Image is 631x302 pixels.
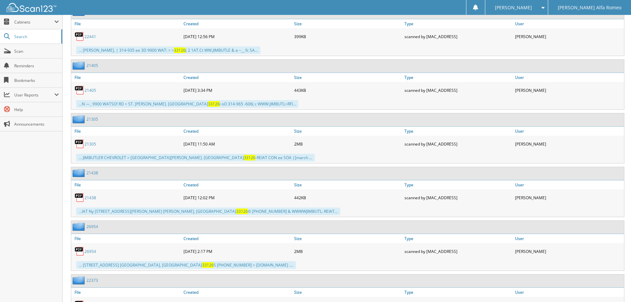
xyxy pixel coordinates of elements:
[513,127,624,136] a: User
[86,63,98,68] a: 21405
[495,6,532,10] span: [PERSON_NAME]
[84,141,96,147] a: 21305
[14,107,59,112] span: Help
[182,30,292,43] div: [DATE] 12:56 PM
[513,19,624,28] a: User
[513,180,624,189] a: User
[86,277,98,283] a: 22373
[73,115,86,123] img: folder2.png
[403,191,513,204] div: scanned by [MAC_ADDRESS]
[182,245,292,258] div: [DATE] 2:17 PM
[182,234,292,243] a: Created
[86,116,98,122] a: 21305
[403,84,513,97] div: scanned by [MAC_ADDRESS]
[86,224,98,229] a: 26954
[513,30,624,43] div: [PERSON_NAME]
[236,209,248,214] span: 33126
[71,234,182,243] a: File
[513,84,624,97] div: [PERSON_NAME]
[513,191,624,204] div: [PERSON_NAME]
[513,137,624,151] div: [PERSON_NAME]
[73,61,86,70] img: folder2.png
[513,288,624,297] a: User
[182,127,292,136] a: Created
[513,73,624,82] a: User
[76,154,315,161] div: ... JIMBUTLER CHEVROLET = [GEOGRAPHIC_DATA][PERSON_NAME]. [GEOGRAPHIC_DATA] -REIAT CON ee SOA |[m...
[76,208,340,215] div: ...IAT Ny [STREET_ADDRESS][PERSON_NAME] [PERSON_NAME], [GEOGRAPHIC_DATA] © [PHONE_NUMBER] & WWWWJ...
[598,270,631,302] iframe: Chat Widget
[71,73,182,82] a: File
[292,73,403,82] a: Size
[75,31,84,41] img: PDF.png
[208,101,220,107] span: 33126
[403,245,513,258] div: scanned by [MAC_ADDRESS]
[182,84,292,97] div: [DATE] 3:34 PM
[292,245,403,258] div: 2MB
[14,121,59,127] span: Announcements
[182,19,292,28] a: Created
[403,19,513,28] a: Type
[174,47,185,53] span: 33126
[84,249,96,254] a: 26954
[403,288,513,297] a: Type
[14,19,54,25] span: Cabinets
[71,180,182,189] a: File
[292,234,403,243] a: Size
[84,88,96,93] a: 21405
[403,73,513,82] a: Type
[76,261,296,269] div: ... [STREET_ADDRESS] [GEOGRAPHIC_DATA], [GEOGRAPHIC_DATA] S [PHONE_NUMBER] > [DOMAIN_NAME] ....
[292,191,403,204] div: 442KB
[202,262,214,268] span: 33126
[182,180,292,189] a: Created
[403,137,513,151] div: scanned by [MAC_ADDRESS]
[403,30,513,43] div: scanned by [MAC_ADDRESS]
[182,137,292,151] div: [DATE] 11:50 AM
[76,100,298,108] div: ...N —_ 9900 WATSO! RD = ST. [PERSON_NAME]. [GEOGRAPHIC_DATA] i oO 314-965 -606( c WWW.JIMBUTL=RF...
[14,48,59,54] span: Scan
[71,288,182,297] a: File
[182,191,292,204] div: [DATE] 12:02 PM
[75,193,84,203] img: PDF.png
[75,139,84,149] img: PDF.png
[14,78,59,83] span: Bookmarks
[84,34,96,39] a: 22441
[513,234,624,243] a: User
[513,245,624,258] div: [PERSON_NAME]
[73,276,86,284] img: folder2.png
[244,155,255,160] span: 33126
[71,127,182,136] a: File
[403,180,513,189] a: Type
[292,19,403,28] a: Size
[73,169,86,177] img: folder2.png
[75,85,84,95] img: PDF.png
[14,34,58,39] span: Search
[182,288,292,297] a: Created
[71,19,182,28] a: File
[292,127,403,136] a: Size
[403,234,513,243] a: Type
[403,127,513,136] a: Type
[73,222,86,231] img: folder2.png
[7,3,56,12] img: scan123-logo-white.svg
[292,30,403,43] div: 399KB
[84,195,96,201] a: 21438
[76,46,260,54] div: ... [PERSON_NAME], | 314-935 ee 3D 9900 WAT: > = ( 2 1AT.Ct WW.JIMBUTLE & a ~__ fc SA...
[75,246,84,256] img: PDF.png
[86,170,98,176] a: 21438
[292,288,403,297] a: Size
[292,84,403,97] div: 443KB
[14,92,54,98] span: User Reports
[292,137,403,151] div: 2MB
[558,6,621,10] span: [PERSON_NAME] Alfa Romeo
[14,63,59,69] span: Reminders
[182,73,292,82] a: Created
[292,180,403,189] a: Size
